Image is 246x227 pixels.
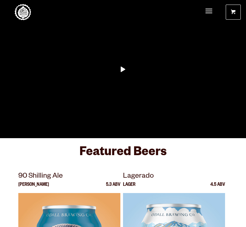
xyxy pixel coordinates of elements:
a: Odell Home [15,4,31,20]
p: 5.3 ABV [106,183,120,193]
p: Lagerado [123,171,225,183]
h3: Featured Beers [18,145,227,165]
p: 90 Shilling Ale [18,171,120,183]
p: 4.5 ABV [210,183,225,193]
a: Menu [205,5,212,18]
p: Lager [123,183,135,193]
p: [PERSON_NAME] [18,183,49,193]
